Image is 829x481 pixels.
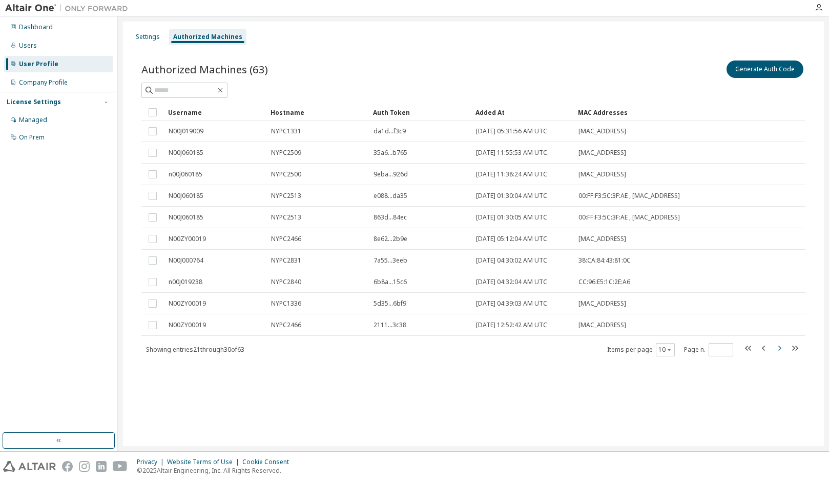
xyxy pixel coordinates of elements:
[271,104,365,121] div: Hostname
[374,127,406,135] span: da1d...f3c9
[271,235,301,243] span: NYPC2466
[271,321,301,329] span: NYPC2466
[476,192,547,200] span: [DATE] 01:30:04 AM UTC
[137,458,167,466] div: Privacy
[373,104,467,121] div: Auth Token
[169,170,202,178] span: n00j060185
[578,104,698,121] div: MAC Addresses
[169,127,203,135] span: N00J019009
[578,256,631,265] span: 38:CA:84:43:81:0C
[476,256,547,265] span: [DATE] 04:30:02 AM UTC
[169,235,206,243] span: N00ZY00019
[578,127,626,135] span: [MAC_ADDRESS]
[169,256,203,265] span: N00J000764
[476,149,547,157] span: [DATE] 11:55:53 AM UTC
[146,345,244,354] span: Showing entries 21 through 30 of 63
[19,60,58,68] div: User Profile
[271,278,301,286] span: NYPC2840
[113,461,128,472] img: youtube.svg
[271,192,301,200] span: NYPC2513
[374,192,407,200] span: e088...da35
[374,256,407,265] span: 7a55...3eeb
[169,278,202,286] span: n00j019238
[476,170,547,178] span: [DATE] 11:38:24 AM UTC
[62,461,73,472] img: facebook.svg
[169,213,203,222] span: N00J060185
[374,321,406,329] span: 2111...3c38
[374,213,407,222] span: 863d...84ec
[19,42,37,50] div: Users
[173,33,242,41] div: Authorized Machines
[578,192,680,200] span: 00:FF:F3:5C:3F:AE , [MAC_ADDRESS]
[374,235,407,243] span: 8e62...2b9e
[167,458,242,466] div: Website Terms of Use
[476,127,547,135] span: [DATE] 05:31:56 AM UTC
[578,235,626,243] span: [MAC_ADDRESS]
[271,149,301,157] span: NYPC2509
[169,299,206,308] span: N00ZY00019
[19,78,68,87] div: Company Profile
[374,170,408,178] span: 9eba...926d
[727,61,803,78] button: Generate Auth Code
[271,299,301,308] span: NYPC1336
[271,213,301,222] span: NYPC2513
[578,149,626,157] span: [MAC_ADDRESS]
[169,321,206,329] span: N00ZY00019
[658,346,672,354] button: 10
[136,33,160,41] div: Settings
[3,461,56,472] img: altair_logo.svg
[476,235,547,243] span: [DATE] 05:12:04 AM UTC
[168,104,262,121] div: Username
[19,23,53,31] div: Dashboard
[374,278,407,286] span: 6b8a...15c6
[5,3,133,13] img: Altair One
[271,127,301,135] span: NYPC1331
[169,192,203,200] span: N00J060185
[374,299,406,308] span: 5d35...6bf9
[7,98,61,106] div: License Settings
[96,461,107,472] img: linkedin.svg
[476,213,547,222] span: [DATE] 01:30:05 AM UTC
[476,278,547,286] span: [DATE] 04:32:04 AM UTC
[79,461,90,472] img: instagram.svg
[578,170,626,178] span: [MAC_ADDRESS]
[19,133,45,142] div: On Prem
[271,170,301,178] span: NYPC2500
[476,321,547,329] span: [DATE] 12:52:42 AM UTC
[19,116,47,124] div: Managed
[684,343,733,356] span: Page n.
[607,343,675,356] span: Items per page
[271,256,301,265] span: NYPC2831
[137,466,295,475] p: © 2025 Altair Engineering, Inc. All Rights Reserved.
[578,321,626,329] span: [MAC_ADDRESS]
[578,278,630,286] span: CC:96:E5:1C:2E:A6
[242,458,295,466] div: Cookie Consent
[578,299,626,308] span: [MAC_ADDRESS]
[374,149,407,157] span: 35a6...b765
[476,299,547,308] span: [DATE] 04:39:03 AM UTC
[475,104,570,121] div: Added At
[578,213,680,222] span: 00:FF:F3:5C:3F:AE , [MAC_ADDRESS]
[141,62,268,76] span: Authorized Machines (63)
[169,149,203,157] span: N00J060185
